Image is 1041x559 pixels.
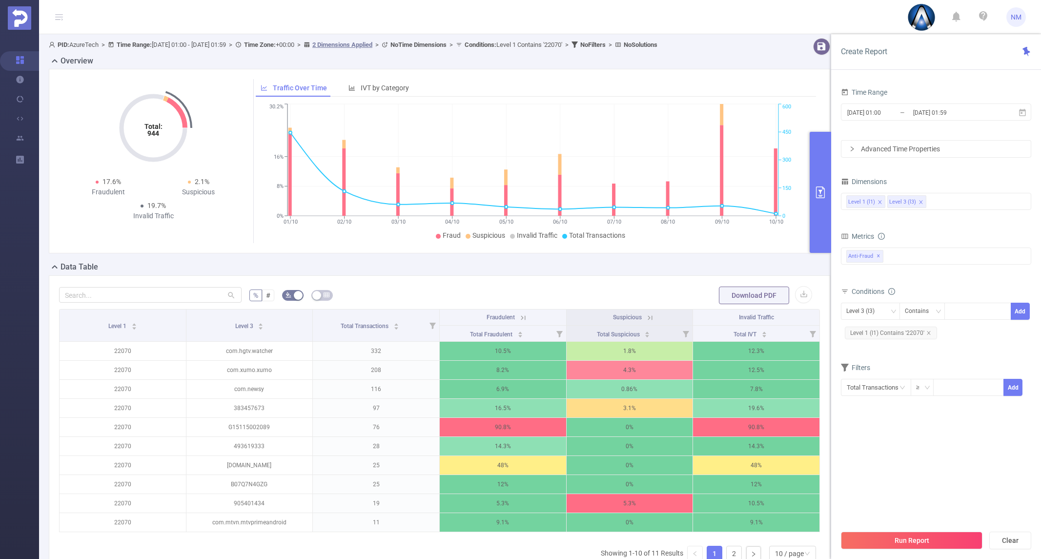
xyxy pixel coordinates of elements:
[394,322,399,325] i: icon: caret-up
[841,364,870,372] span: Filters
[390,41,447,48] b: No Time Dimensions
[841,532,982,549] button: Run Report
[258,322,264,325] i: icon: caret-up
[693,475,819,494] p: 12%
[60,494,186,513] p: 22070
[60,399,186,417] p: 22070
[60,380,186,398] p: 22070
[845,327,937,339] span: Level 1 (l1) Contains '22070'
[195,178,209,186] span: 2.1%
[517,330,523,336] div: Sort
[499,219,513,225] tspan: 05/10
[644,330,650,336] div: Sort
[846,195,885,208] li: Level 1 (l1)
[440,399,566,417] p: 16.5%
[782,104,791,110] tspan: 600
[312,41,372,48] u: 2 Dimensions Applied
[49,41,58,48] i: icon: user
[60,361,186,379] p: 22070
[440,342,566,360] p: 10.5%
[693,513,819,532] p: 9.1%
[567,418,693,436] p: 0%
[269,104,284,110] tspan: 30.2%
[693,361,819,379] p: 12.5%
[440,475,566,494] p: 12%
[277,184,284,190] tspan: 8%
[782,129,791,135] tspan: 450
[131,322,137,325] i: icon: caret-up
[59,287,242,303] input: Search...
[313,475,439,494] p: 25
[719,287,789,304] button: Download PDF
[58,41,69,48] b: PID:
[693,437,819,455] p: 14.3%
[445,219,459,225] tspan: 04/10
[440,380,566,398] p: 6.9%
[131,322,137,328] div: Sort
[734,331,758,338] span: Total IVT
[518,333,523,336] i: icon: caret-down
[846,303,881,319] div: Level 3 (l3)
[693,342,819,360] p: 12.3%
[313,380,439,398] p: 116
[277,213,284,219] tspan: 0%
[394,326,399,329] i: icon: caret-down
[186,475,313,494] p: B07Q7N4GZG
[465,41,496,48] b: Conditions :
[905,303,936,319] div: Contains
[313,361,439,379] p: 208
[693,418,819,436] p: 90.8%
[606,41,615,48] span: >
[147,202,166,209] span: 19.7%
[341,323,390,330] span: Total Transactions
[447,41,456,48] span: >
[567,494,693,513] p: 5.3%
[337,219,351,225] tspan: 02/10
[888,288,895,295] i: icon: info-circle
[693,494,819,513] p: 10.5%
[440,494,566,513] p: 5.3%
[567,437,693,455] p: 0%
[49,41,657,48] span: AzureTech [DATE] 01:00 - [DATE] 01:59 +00:00
[440,361,566,379] p: 8.2%
[117,41,152,48] b: Time Range:
[391,219,405,225] tspan: 03/10
[153,187,244,197] div: Suspicious
[597,331,641,338] span: Total Suspicious
[924,385,930,392] i: icon: down
[769,219,783,225] tspan: 10/10
[102,178,121,186] span: 17.6%
[989,532,1031,549] button: Clear
[846,106,925,119] input: Start date
[679,326,693,341] i: Filter menu
[624,41,657,48] b: No Solutions
[782,213,785,219] tspan: 0
[186,437,313,455] p: 493619333
[147,129,159,137] tspan: 944
[852,288,895,295] span: Conditions
[782,157,791,164] tspan: 300
[887,195,926,208] li: Level 3 (l3)
[186,513,313,532] p: com.mtvn.mtvprimeandroid
[1011,303,1030,320] button: Add
[283,219,297,225] tspan: 01/10
[253,291,258,299] span: %
[693,399,819,417] p: 19.6%
[440,437,566,455] p: 14.3%
[782,185,791,191] tspan: 150
[244,41,276,48] b: Time Zone:
[131,326,137,329] i: icon: caret-down
[258,322,264,328] div: Sort
[567,456,693,475] p: 0%
[692,551,698,557] i: icon: left
[313,513,439,532] p: 11
[693,456,819,475] p: 48%
[313,494,439,513] p: 19
[348,84,355,91] i: icon: bar-chart
[877,250,880,262] span: ✕
[235,323,255,330] span: Level 3
[580,41,606,48] b: No Filters
[294,41,304,48] span: >
[186,418,313,436] p: G15115002089
[567,380,693,398] p: 0.86%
